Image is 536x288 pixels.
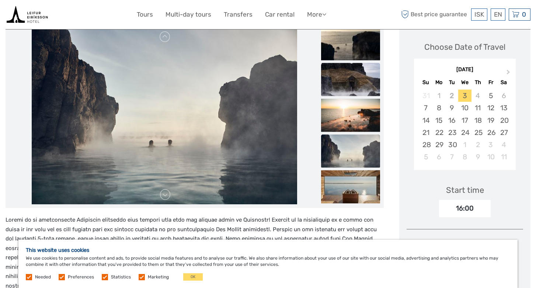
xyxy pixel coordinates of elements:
label: Preferences [68,274,94,280]
div: Choose Sunday, October 5th, 2025 [420,151,432,163]
div: Choose Friday, September 12th, 2025 [484,102,497,114]
img: c3e3385908ab4ed69fef30a3f37ebb32_slider_thumbnail.jpeg [321,170,380,204]
div: Choose Thursday, October 2nd, 2025 [471,139,484,151]
div: Choose Tuesday, October 7th, 2025 [445,151,458,163]
img: 024db05b30754570b251af8aca4822ea_slider_thumbnail.jpeg [321,27,380,60]
div: Choose Monday, September 8th, 2025 [432,102,445,114]
div: Th [471,77,484,87]
div: Tu [445,77,458,87]
div: Choose Monday, September 15th, 2025 [432,114,445,126]
div: Choose Thursday, October 9th, 2025 [471,151,484,163]
label: Statistics [111,274,131,280]
div: EN [491,8,505,21]
div: Choose Friday, October 10th, 2025 [484,151,497,163]
div: Choose Tuesday, September 30th, 2025 [445,139,458,151]
div: Choose Thursday, September 18th, 2025 [471,114,484,126]
div: Choose Thursday, September 11th, 2025 [471,102,484,114]
button: Next Month [503,68,515,80]
a: Transfers [224,9,253,20]
div: Choose Date of Travel [424,41,505,53]
div: Choose Wednesday, October 1st, 2025 [458,139,471,151]
div: Choose Saturday, September 13th, 2025 [497,102,510,114]
button: OK [183,273,203,281]
img: 113f1c1039184c499df13734b153140c_slider_thumbnail.jpeg [321,135,380,168]
h5: This website uses cookies [26,247,510,253]
p: We're away right now. Please check back later! [10,13,83,19]
div: Choose Saturday, October 11th, 2025 [497,151,510,163]
div: Choose Saturday, September 27th, 2025 [497,126,510,139]
div: Choose Friday, September 26th, 2025 [484,126,497,139]
button: Open LiveChat chat widget [85,11,94,20]
div: Choose Friday, September 19th, 2025 [484,114,497,126]
div: Choose Sunday, September 14th, 2025 [420,114,432,126]
div: Not available Monday, September 1st, 2025 [432,90,445,102]
label: Needed [35,274,51,280]
div: Choose Wednesday, October 8th, 2025 [458,151,471,163]
a: More [307,9,326,20]
div: Choose Monday, October 6th, 2025 [432,151,445,163]
div: Mo [432,77,445,87]
a: Multi-day tours [166,9,211,20]
span: 0 [521,11,527,18]
div: Choose Wednesday, September 24th, 2025 [458,126,471,139]
div: Choose Tuesday, September 23rd, 2025 [445,126,458,139]
div: Not available Sunday, August 31st, 2025 [420,90,432,102]
div: Choose Wednesday, September 10th, 2025 [458,102,471,114]
div: [DATE] [414,66,516,74]
img: 113f1c1039184c499df13734b153140c_main_slider.jpeg [32,27,297,204]
div: Choose Tuesday, September 16th, 2025 [445,114,458,126]
div: Choose Monday, September 29th, 2025 [432,139,445,151]
div: Choose Sunday, September 28th, 2025 [420,139,432,151]
div: Not available Saturday, September 6th, 2025 [497,90,510,102]
img: 0c2a1a0ef63e4c2496731494faad7a89_slider_thumbnail.jpeg [321,63,380,96]
div: 16:00 [439,200,491,217]
div: Choose Sunday, September 7th, 2025 [420,102,432,114]
div: Choose Saturday, October 4th, 2025 [497,139,510,151]
span: Best price guarantee [399,8,469,21]
a: Car rental [265,9,295,20]
div: Choose Wednesday, September 3rd, 2025 [458,90,471,102]
div: Sa [497,77,510,87]
a: Tours [137,9,153,20]
div: Choose Wednesday, September 17th, 2025 [458,114,471,126]
div: Not available Tuesday, September 2nd, 2025 [445,90,458,102]
div: Su [420,77,432,87]
div: We [458,77,471,87]
div: month 2025-09 [416,90,513,163]
label: Marketing [148,274,169,280]
div: Choose Saturday, September 20th, 2025 [497,114,510,126]
div: Not available Thursday, September 4th, 2025 [471,90,484,102]
div: Choose Thursday, September 25th, 2025 [471,126,484,139]
img: cbce84e0de604004b2de59a51d60093e_slider_thumbnail.jpeg [321,99,380,132]
div: Start time [446,184,484,196]
span: ISK [474,11,484,18]
div: Fr [484,77,497,87]
div: Choose Sunday, September 21st, 2025 [420,126,432,139]
div: Choose Friday, September 5th, 2025 [484,90,497,102]
div: Choose Friday, October 3rd, 2025 [484,139,497,151]
div: Choose Monday, September 22nd, 2025 [432,126,445,139]
div: Choose Tuesday, September 9th, 2025 [445,102,458,114]
img: Book tours and activities with live availability from the tour operators in Iceland that we have ... [6,6,49,24]
div: We use cookies to personalise content and ads, to provide social media features and to analyse ou... [18,240,518,288]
